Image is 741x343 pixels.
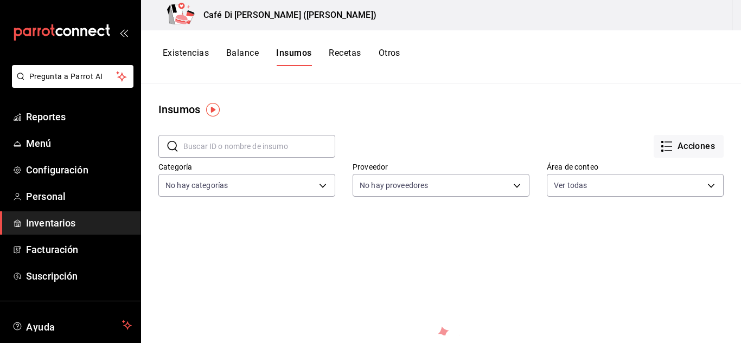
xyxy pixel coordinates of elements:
span: Configuración [26,163,132,177]
span: Menú [26,136,132,151]
h3: Café Di [PERSON_NAME] ([PERSON_NAME]) [195,9,376,22]
input: Buscar ID o nombre de insumo [183,135,335,157]
button: Acciones [654,135,724,158]
button: Pregunta a Parrot AI [12,65,133,88]
div: navigation tabs [163,48,400,66]
span: Reportes [26,109,132,124]
div: Insumos [158,101,200,118]
img: Tooltip marker [206,103,220,117]
button: Recetas [329,48,361,66]
span: Facturación [26,242,132,257]
span: Pregunta a Parrot AI [29,71,117,82]
button: Existencias [163,48,209,66]
button: Balance [226,48,259,66]
label: Área de conteo [547,163,724,171]
span: Ayuda [26,319,118,332]
label: Proveedor [353,163,529,171]
span: Personal [26,189,132,204]
label: Categoría [158,163,335,171]
button: Otros [379,48,400,66]
button: Insumos [276,48,311,66]
span: Inventarios [26,216,132,230]
a: Pregunta a Parrot AI [8,79,133,90]
span: No hay categorías [165,180,228,191]
span: No hay proveedores [360,180,428,191]
span: Ver todas [554,180,587,191]
button: open_drawer_menu [119,28,128,37]
span: Suscripción [26,269,132,283]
